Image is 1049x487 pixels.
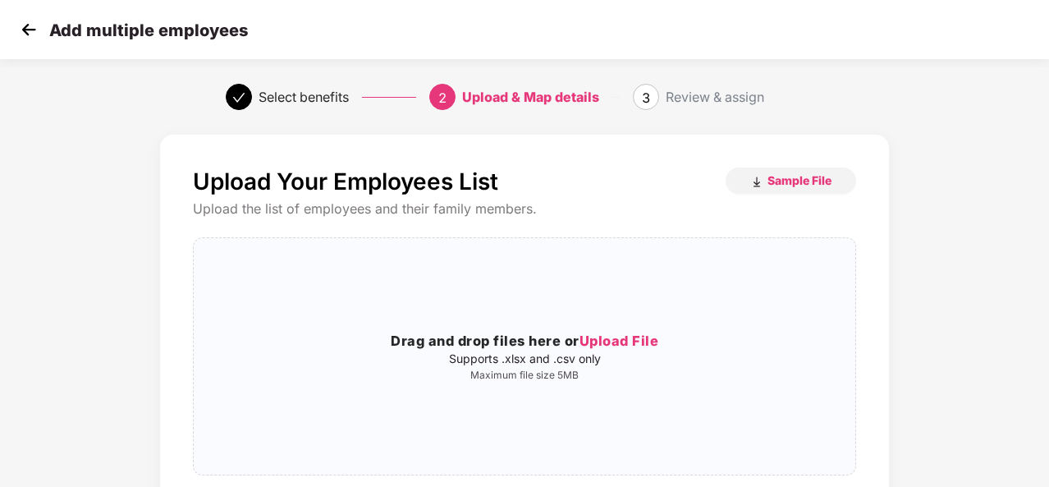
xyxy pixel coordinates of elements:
p: Supports .xlsx and .csv only [194,352,855,365]
p: Upload Your Employees List [193,168,498,195]
span: Drag and drop files here orUpload FileSupports .xlsx and .csv onlyMaximum file size 5MB [194,238,855,475]
span: 2 [438,90,447,106]
div: Review & assign [666,84,764,110]
p: Maximum file size 5MB [194,369,855,382]
img: svg+xml;base64,PHN2ZyB4bWxucz0iaHR0cDovL3d3dy53My5vcmcvMjAwMC9zdmciIHdpZHRoPSIzMCIgaGVpZ2h0PSIzMC... [16,17,41,42]
div: Upload & Map details [462,84,599,110]
span: check [232,91,245,104]
span: Sample File [767,172,831,188]
div: Upload the list of employees and their family members. [193,200,856,218]
h3: Drag and drop files here or [194,331,855,352]
p: Add multiple employees [49,21,248,40]
div: Select benefits [259,84,349,110]
span: Upload File [579,333,659,349]
span: 3 [642,90,650,106]
img: download_icon [750,176,763,189]
button: Sample File [726,168,856,194]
